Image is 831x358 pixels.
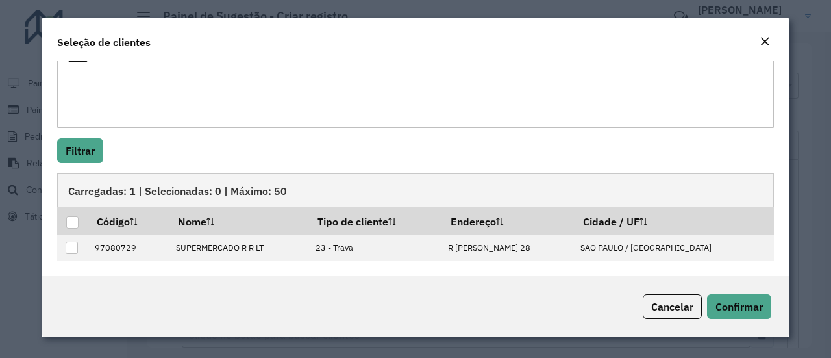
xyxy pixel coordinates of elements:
span: Cancelar [651,300,693,313]
td: 23 - Trava [308,235,441,262]
th: Cidade / UF [574,207,774,235]
td: SUPERMERCADO R R LT [169,235,308,262]
td: SAO PAULO / [GEOGRAPHIC_DATA] [574,235,774,262]
button: Close [756,34,774,51]
th: Código [88,207,169,235]
em: Fechar [760,36,770,47]
th: Tipo de cliente [308,207,441,235]
td: 97080729 [88,235,169,262]
span: Confirmar [715,300,763,313]
td: R [PERSON_NAME] 28 [441,235,574,262]
div: Carregadas: 1 | Selecionadas: 0 | Máximo: 50 [57,173,774,207]
th: Nome [169,207,308,235]
button: Filtrar [57,138,103,163]
button: Confirmar [707,294,771,319]
th: Endereço [441,207,574,235]
h4: Seleção de clientes [57,34,151,50]
button: Cancelar [643,294,702,319]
